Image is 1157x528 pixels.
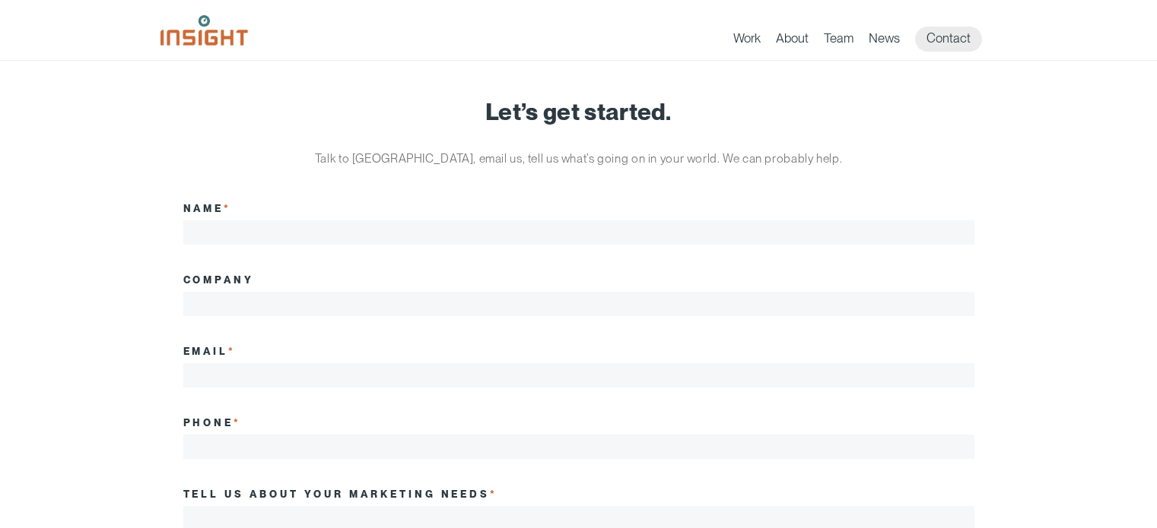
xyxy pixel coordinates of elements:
a: Work [733,30,761,52]
h1: Let’s get started. [183,99,974,125]
a: Contact [915,27,982,52]
label: Phone [183,416,242,428]
a: About [776,30,809,52]
label: Company [183,273,255,286]
label: Email [183,345,237,357]
nav: primary navigation menu [733,27,997,52]
p: Talk to [GEOGRAPHIC_DATA], email us, tell us what’s going on in your world. We can probably help. [294,147,864,170]
label: Name [183,202,232,214]
a: News [869,30,900,52]
img: Insight Marketing Design [161,15,248,46]
a: Team [824,30,853,52]
label: Tell us about your marketing needs [183,488,498,500]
